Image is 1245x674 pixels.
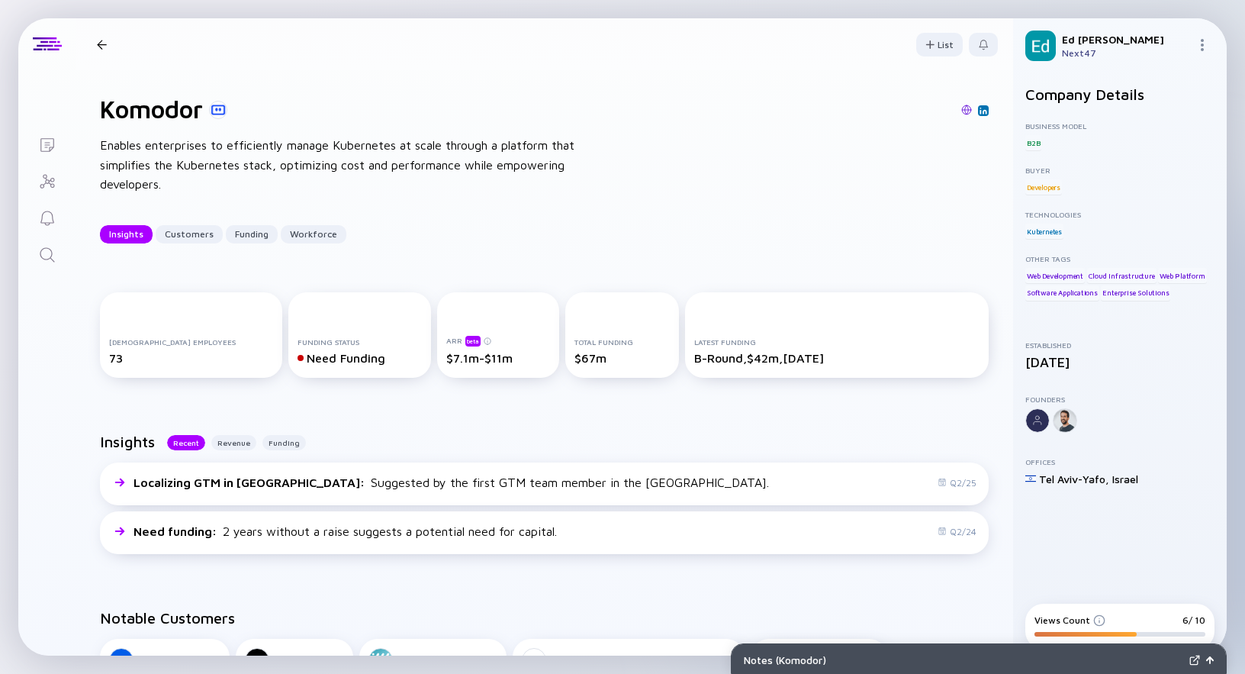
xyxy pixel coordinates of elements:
[1025,31,1056,61] img: Ed Profile Picture
[1087,268,1157,283] div: Cloud Infrastructure
[961,105,972,115] img: Komodor Website
[1062,47,1190,59] div: Next47
[446,351,550,365] div: $7.1m-$11m
[1025,121,1214,131] div: Business Model
[1025,285,1099,301] div: Software Applications
[18,162,76,198] a: Investor Map
[134,476,368,489] span: Localizing GTM in [GEOGRAPHIC_DATA] :
[1189,655,1200,666] img: Expand Notes
[938,526,976,537] div: Q2/24
[140,653,178,667] div: Forter
[1158,268,1207,283] div: Web Platform
[156,222,223,246] div: Customers
[1025,268,1085,283] div: Web Development
[281,225,346,243] button: Workforce
[1025,166,1214,175] div: Buyer
[226,225,278,243] button: Funding
[167,435,205,450] button: Recent
[100,95,203,124] h1: Komodor
[100,225,153,243] button: Insights
[446,335,550,347] div: ARR
[211,435,256,450] button: Revenue
[399,653,455,667] div: Visier Inc.
[1025,457,1214,466] div: Offices
[100,433,155,450] h2: Insights
[1062,33,1190,46] div: Ed [PERSON_NAME]
[18,198,76,235] a: Reminders
[1034,614,1105,626] div: Views Count
[694,351,980,365] div: B-Round, $42m, [DATE]
[226,222,278,246] div: Funding
[694,337,980,347] div: Latest Funding
[1101,285,1170,301] div: Enterprise Solutions
[100,609,989,627] h2: Notable Customers
[1025,210,1214,219] div: Technologies
[1025,179,1062,195] div: Developers
[1025,254,1214,263] div: Other Tags
[1182,614,1205,626] div: 6/ 10
[980,107,987,114] img: Komodor Linkedin Page
[156,225,223,243] button: Customers
[1025,473,1036,484] img: Israel Flag
[574,351,671,365] div: $67m
[134,524,220,538] span: Need funding :
[134,524,557,538] div: 2 years without a raise suggests a potential need for capital.
[552,653,693,667] div: SolarEdge Technologies
[916,33,963,56] button: List
[298,337,423,347] div: Funding Status
[574,337,671,347] div: Total Funding
[262,435,306,450] button: Funding
[18,235,76,272] a: Search
[1025,395,1214,404] div: Founders
[275,653,301,667] div: NICE
[1025,340,1214,350] div: Established
[281,222,346,246] div: Workforce
[1025,135,1041,150] div: B2B
[1196,39,1208,51] img: Menu
[298,351,423,365] div: Need Funding
[1025,354,1214,370] div: [DATE]
[100,222,153,246] div: Insights
[1112,472,1138,485] div: Israel
[1025,224,1063,239] div: Kubernetes
[744,653,1183,666] div: Notes ( Komodor )
[938,477,976,489] div: Q2/25
[134,476,769,489] div: Suggested by the first GTM team member in the [GEOGRAPHIC_DATA].
[100,136,588,195] div: Enables enterprises to efficiently manage Kubernetes at scale through a platform that simplifies ...
[1206,656,1214,664] img: Open Notes
[109,337,273,347] div: [DEMOGRAPHIC_DATA] Employees
[109,351,273,365] div: 73
[18,125,76,162] a: Lists
[1025,85,1214,103] h2: Company Details
[1039,472,1109,485] div: Tel Aviv-Yafo ,
[465,336,481,347] div: beta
